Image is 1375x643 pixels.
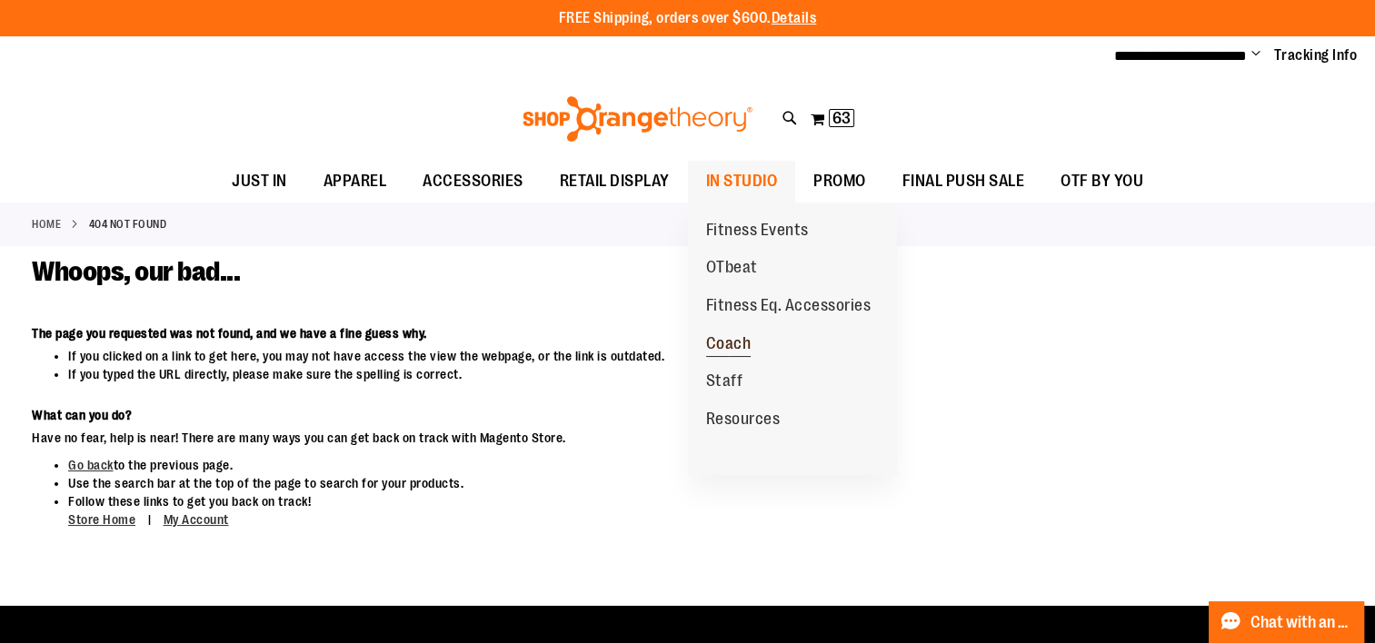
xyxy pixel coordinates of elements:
[706,296,872,319] span: Fitness Eq. Accessories
[706,221,809,243] span: Fitness Events
[232,161,287,202] span: JUST IN
[68,492,1070,529] li: Follow these links to get you back on track!
[706,334,752,357] span: Coach
[1251,46,1260,64] button: Account menu
[164,512,229,527] a: My Account
[813,161,866,202] span: PROMO
[706,371,743,394] span: Staff
[520,96,755,142] img: Shop Orangetheory
[559,8,817,29] p: FREE Shipping, orders over $600.
[884,161,1043,203] a: FINAL PUSH SALE
[139,504,161,536] span: |
[542,161,688,203] a: RETAIL DISPLAY
[68,474,1070,492] li: Use the search bar at the top of the page to search for your products.
[706,410,781,432] span: Resources
[32,429,1070,447] dd: Have no fear, help is near! There are many ways you can get back on track with Magento Store.
[772,10,817,26] a: Details
[1061,161,1143,202] span: OTF BY YOU
[902,161,1025,202] span: FINAL PUSH SALE
[688,362,762,401] a: Staff
[89,216,167,232] strong: 404 Not Found
[688,401,799,439] a: Resources
[688,325,770,363] a: Coach
[32,216,61,232] a: Home
[32,406,1070,424] dt: What can you do?
[305,161,405,203] a: APPAREL
[32,256,240,287] span: Whoops, our bad...
[423,161,523,202] span: ACCESSORIES
[1250,614,1353,631] span: Chat with an Expert
[1274,45,1358,65] a: Tracking Info
[832,109,851,127] span: 63
[560,161,670,202] span: RETAIL DISPLAY
[68,347,1070,365] li: If you clicked on a link to get here, you may not have access the view the webpage, or the link i...
[688,287,890,325] a: Fitness Eq. Accessories
[795,161,884,203] a: PROMO
[688,212,827,250] a: Fitness Events
[404,161,542,203] a: ACCESSORIES
[68,458,114,472] a: Go back
[688,203,897,475] ul: IN STUDIO
[68,456,1070,474] li: to the previous page.
[1209,601,1365,643] button: Chat with an Expert
[688,249,776,287] a: OTbeat
[1042,161,1161,203] a: OTF BY YOU
[214,161,305,203] a: JUST IN
[706,161,778,202] span: IN STUDIO
[68,512,135,527] a: Store Home
[324,161,387,202] span: APPAREL
[706,258,758,281] span: OTbeat
[68,365,1070,383] li: If you typed the URL directly, please make sure the spelling is correct.
[32,324,1070,342] dt: The page you requested was not found, and we have a fine guess why.
[688,161,796,203] a: IN STUDIO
